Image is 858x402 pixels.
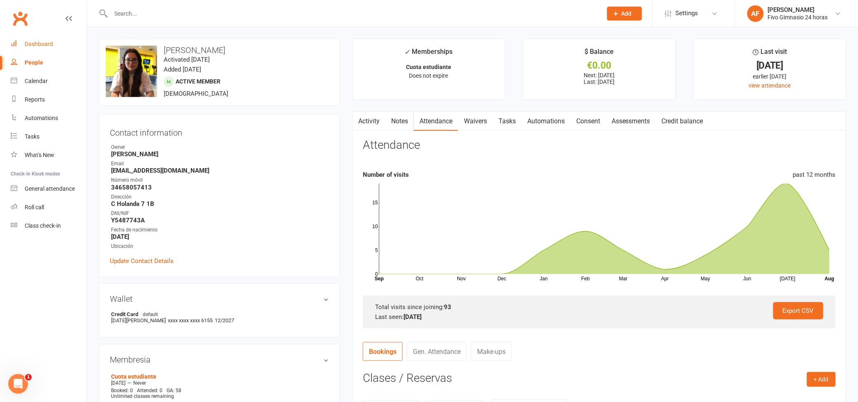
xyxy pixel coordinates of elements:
a: Calendar [11,72,87,90]
span: xxxx xxxx xxxx 6155 [168,317,213,323]
a: Clubworx [10,8,30,29]
div: $ Balance [584,46,614,61]
a: Reports [11,90,87,109]
a: Update Contact Details [110,256,174,266]
iframe: Intercom live chat [8,374,28,394]
input: Search... [109,8,596,19]
h3: Wallet [110,294,329,303]
h3: [PERSON_NAME] [106,46,333,55]
strong: [DATE] [403,313,422,321]
div: Email [111,160,329,168]
strong: Cuota estudiante [406,64,451,70]
a: Gen. Attendance [407,342,467,361]
a: Bookings [363,342,403,361]
a: Notes [385,112,414,131]
span: [DEMOGRAPHIC_DATA] [164,90,228,97]
strong: [PERSON_NAME] [111,150,329,158]
p: Next: [DATE] Last: [DATE] [531,72,668,85]
div: Memberships [405,46,453,62]
a: Assessments [606,112,656,131]
div: AF [747,5,764,22]
div: Número móvil [111,176,329,184]
a: Class kiosk mode [11,217,87,235]
span: Settings [676,4,698,23]
a: Attendance [414,112,458,131]
strong: Number of visits [363,171,409,178]
a: Activity [352,112,385,131]
div: DNI/NIF [111,210,329,217]
div: €0.00 [531,61,668,70]
span: Booked: 0 [111,388,133,393]
span: 1 [25,374,32,381]
div: Calendar [25,78,48,84]
a: People [11,53,87,72]
a: Dashboard [11,35,87,53]
div: Reports [25,96,45,103]
button: + Add [807,372,836,387]
a: Cuota estudiante [111,373,156,380]
h3: Contact information [110,125,329,137]
div: past 12 months [793,170,836,180]
strong: Y5487743A [111,217,329,224]
h3: Membresia [110,355,329,364]
a: Waivers [458,112,493,131]
button: Add [607,7,642,21]
span: Attended: 0 [137,388,162,393]
a: Credit balance [656,112,709,131]
li: [DATE][PERSON_NAME] [110,310,329,325]
div: Last seen: [375,312,823,322]
strong: 93 [444,303,451,311]
div: Total visits since joining: [375,302,823,312]
h3: Attendance [363,139,420,152]
a: Automations [11,109,87,127]
span: Never [133,380,146,386]
div: Dirección [111,193,329,201]
div: General attendance [25,185,75,192]
div: Class check-in [25,222,61,229]
div: Roll call [25,204,44,210]
a: Automations [522,112,570,131]
span: 12/2027 [215,317,234,323]
a: Make-ups [471,342,512,361]
span: Active member [176,78,220,85]
i: ✓ [405,48,410,56]
strong: [DATE] [111,233,329,240]
a: Consent [570,112,606,131]
span: default [140,311,160,317]
a: Tasks [493,112,522,131]
div: Fivo Gimnasio 24 horas [768,14,828,21]
span: [DATE] [111,380,125,386]
div: [PERSON_NAME] [768,6,828,14]
a: General attendance kiosk mode [11,180,87,198]
strong: C Holanda 7 1B [111,200,329,208]
img: image1689100482.png [106,46,157,97]
div: earlier [DATE] [701,72,839,81]
strong: [EMAIL_ADDRESS][DOMAIN_NAME] [111,167,329,174]
div: — [109,380,329,386]
a: Roll call [11,198,87,217]
h3: Clases / Reservas [363,372,836,385]
span: Add [621,10,632,17]
span: GA: 58 [167,388,181,393]
time: Added [DATE] [164,66,201,73]
div: People [25,59,43,66]
strong: 34658057413 [111,184,329,191]
div: What's New [25,152,54,158]
strong: Credit Card [111,311,325,317]
div: Owner [111,143,329,151]
a: view attendance [749,82,791,89]
a: Export CSV [773,302,823,319]
time: Activated [DATE] [164,56,210,63]
div: Last visit [753,46,787,61]
div: Fecha de nacimiento [111,226,329,234]
div: Automations [25,115,58,121]
div: [DATE] [701,61,839,70]
span: Unlimited classes remaining [111,393,174,399]
div: Tasks [25,133,39,140]
span: Does not expire [409,72,448,79]
div: Dashboard [25,41,53,47]
div: Ubicación [111,243,329,250]
a: Tasks [11,127,87,146]
a: What's New [11,146,87,164]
